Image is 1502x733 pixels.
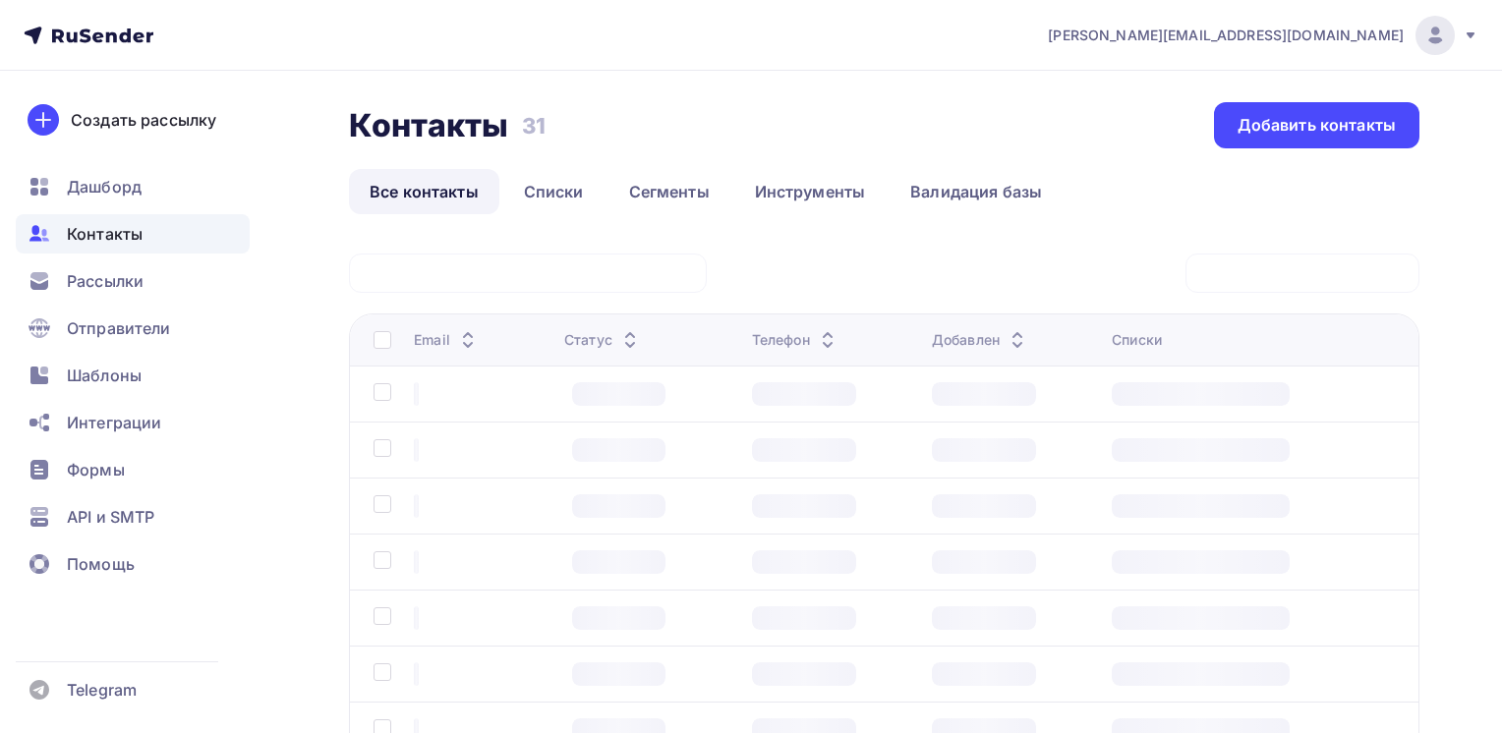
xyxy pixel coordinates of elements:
[67,411,161,434] span: Интеграции
[71,108,216,132] div: Создать рассылку
[608,169,730,214] a: Сегменты
[16,261,250,301] a: Рассылки
[349,169,499,214] a: Все контакты
[67,678,137,702] span: Telegram
[67,505,154,529] span: API и SMTP
[67,269,144,293] span: Рассылки
[67,364,142,387] span: Шаблоны
[522,112,546,140] h3: 31
[1048,26,1404,45] span: [PERSON_NAME][EMAIL_ADDRESS][DOMAIN_NAME]
[752,330,839,350] div: Телефон
[67,222,143,246] span: Контакты
[932,330,1029,350] div: Добавлен
[1238,114,1396,137] div: Добавить контакты
[16,450,250,489] a: Формы
[1112,330,1162,350] div: Списки
[67,175,142,198] span: Дашборд
[414,330,480,350] div: Email
[16,214,250,254] a: Контакты
[1048,16,1478,55] a: [PERSON_NAME][EMAIL_ADDRESS][DOMAIN_NAME]
[16,309,250,348] a: Отправители
[890,169,1063,214] a: Валидация базы
[67,316,171,340] span: Отправители
[16,356,250,395] a: Шаблоны
[734,169,887,214] a: Инструменты
[503,169,605,214] a: Списки
[349,106,508,145] h2: Контакты
[16,167,250,206] a: Дашборд
[67,458,125,481] span: Формы
[67,552,135,576] span: Помощь
[564,330,642,350] div: Статус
